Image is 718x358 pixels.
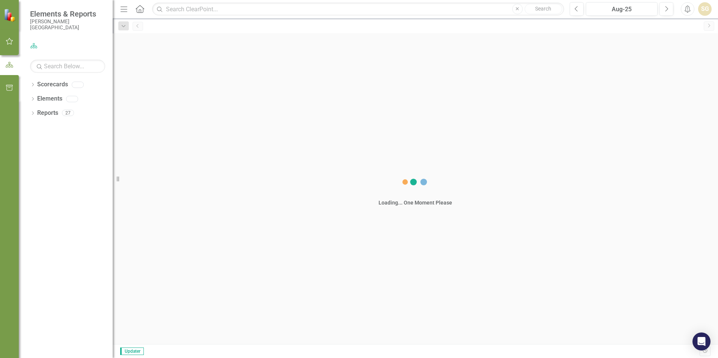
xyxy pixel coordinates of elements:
a: Elements [37,95,62,103]
button: SG [698,2,712,16]
button: Aug-25 [586,2,658,16]
div: Open Intercom Messenger [692,332,710,350]
input: Search ClearPoint... [152,3,564,16]
div: Aug-25 [588,5,655,14]
span: Updater [120,347,144,355]
small: [PERSON_NAME][GEOGRAPHIC_DATA] [30,18,105,31]
input: Search Below... [30,60,105,73]
div: 27 [62,110,74,116]
a: Scorecards [37,80,68,89]
div: Loading... One Moment Please [379,199,452,206]
a: Reports [37,109,58,117]
span: Search [535,6,551,12]
span: Elements & Reports [30,9,105,18]
button: Search [525,4,562,14]
img: ClearPoint Strategy [3,8,18,22]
